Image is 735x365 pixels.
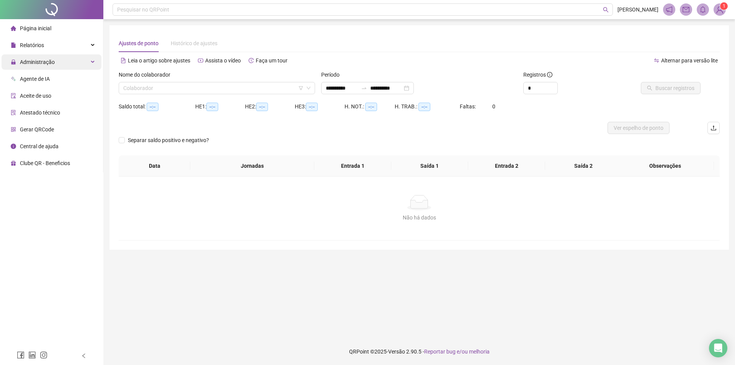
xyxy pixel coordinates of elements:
[20,160,70,166] span: Clube QR - Beneficios
[622,162,708,170] span: Observações
[361,85,367,91] span: to
[395,102,460,111] div: H. TRAB.:
[418,103,430,111] span: --:--
[20,59,55,65] span: Administração
[468,155,545,177] th: Entrada 2
[306,86,311,90] span: down
[206,103,218,111] span: --:--
[492,103,495,110] span: 0
[314,155,391,177] th: Entrada 1
[523,70,552,79] span: Registros
[617,5,658,14] span: [PERSON_NAME]
[125,136,212,144] span: Separar saldo positivo e negativo?
[20,42,44,48] span: Relatórios
[20,110,60,116] span: Atestado técnico
[245,102,295,111] div: HE 2:
[709,339,727,357] div: Open Intercom Messenger
[545,155,622,177] th: Saída 2
[11,160,16,166] span: gift
[195,102,245,111] div: HE 1:
[321,70,345,79] label: Período
[11,26,16,31] span: home
[119,102,195,111] div: Saldo total:
[190,155,314,177] th: Jornadas
[11,93,16,98] span: audit
[256,57,287,64] span: Faça um tour
[720,2,728,10] sup: Atualize o seu contato no menu Meus Dados
[11,110,16,115] span: solution
[603,7,609,13] span: search
[699,6,706,13] span: bell
[171,40,217,46] span: Histórico de ajustes
[714,4,725,15] img: 82424
[20,25,51,31] span: Página inicial
[20,126,54,133] span: Gerar QRCode
[388,349,405,355] span: Versão
[11,59,16,65] span: lock
[128,213,710,222] div: Não há dados
[17,351,24,359] span: facebook
[40,351,47,359] span: instagram
[306,103,318,111] span: --:--
[295,102,345,111] div: HE 3:
[248,58,254,63] span: history
[723,3,725,9] span: 1
[119,155,190,177] th: Data
[654,58,659,63] span: swap
[710,125,717,131] span: upload
[198,58,203,63] span: youtube
[20,76,50,82] span: Agente de IA
[345,102,395,111] div: H. NOT.:
[205,57,241,64] span: Assista o vídeo
[641,82,701,94] button: Buscar registros
[424,349,490,355] span: Reportar bug e/ou melhoria
[616,155,714,177] th: Observações
[547,72,552,77] span: info-circle
[460,103,477,110] span: Faltas:
[147,103,158,111] span: --:--
[119,70,175,79] label: Nome do colaborador
[256,103,268,111] span: --:--
[121,58,126,63] span: file-text
[20,93,51,99] span: Aceite de uso
[666,6,673,13] span: notification
[365,103,377,111] span: --:--
[299,86,303,90] span: filter
[119,40,158,46] span: Ajustes de ponto
[81,353,87,358] span: left
[683,6,689,13] span: mail
[391,155,468,177] th: Saída 1
[11,144,16,149] span: info-circle
[128,57,190,64] span: Leia o artigo sobre ajustes
[103,338,735,365] footer: QRPoint © 2025 - 2.90.5 -
[11,127,16,132] span: qrcode
[361,85,367,91] span: swap-right
[28,351,36,359] span: linkedin
[20,143,59,149] span: Central de ajuda
[608,122,670,134] button: Ver espelho de ponto
[11,43,16,48] span: file
[661,57,718,64] span: Alternar para versão lite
